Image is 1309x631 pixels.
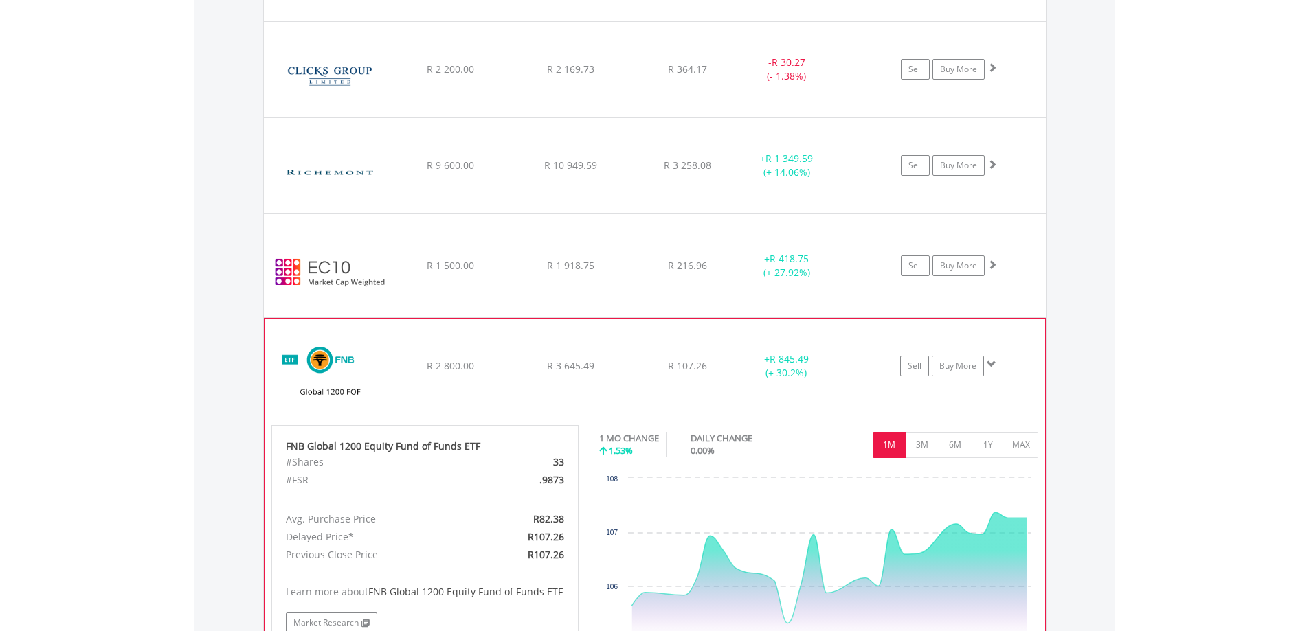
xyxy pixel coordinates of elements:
[873,432,906,458] button: 1M
[901,255,930,276] a: Sell
[475,453,574,471] div: 33
[271,336,390,409] img: EQU.ZA.FNBEQF.png
[770,252,809,265] span: R 418.75
[427,259,474,272] span: R 1 500.00
[772,56,805,69] span: R 30.27
[735,56,839,83] div: - (- 1.38%)
[276,528,475,546] div: Delayed Price*
[932,356,984,376] a: Buy More
[735,352,838,380] div: + (+ 30.2%)
[599,432,659,445] div: 1 MO CHANGE
[932,59,985,80] a: Buy More
[276,546,475,564] div: Previous Close Price
[606,583,618,590] text: 106
[901,155,930,176] a: Sell
[475,471,574,489] div: .9873
[691,432,801,445] div: DAILY CHANGE
[606,475,618,483] text: 108
[544,159,597,172] span: R 10 949.59
[691,444,715,457] span: 0.00%
[427,359,474,372] span: R 2 800.00
[932,255,985,276] a: Buy More
[271,135,389,209] img: EQU.ZA.CFR.png
[528,530,564,543] span: R107.26
[533,512,564,525] span: R82.38
[901,59,930,80] a: Sell
[271,39,389,113] img: EQU.ZA.CLS.png
[276,510,475,528] div: Avg. Purchase Price
[668,259,707,272] span: R 216.96
[735,252,839,279] div: + (+ 27.92%)
[427,62,474,76] span: R 2 200.00
[939,432,972,458] button: 6M
[606,529,618,536] text: 107
[286,585,565,599] div: Learn more about
[735,152,839,179] div: + (+ 14.06%)
[547,259,594,272] span: R 1 918.75
[427,159,474,172] span: R 9 600.00
[668,359,707,372] span: R 107.26
[276,471,475,489] div: #FSR
[906,432,939,458] button: 3M
[765,152,813,165] span: R 1 349.59
[932,155,985,176] a: Buy More
[286,439,565,453] div: FNB Global 1200 Equity Fund of Funds ETF
[368,585,563,598] span: FNB Global 1200 Equity Fund of Funds ETF
[547,359,594,372] span: R 3 645.49
[770,352,809,365] span: R 845.49
[271,231,389,314] img: EC10.EC.EC10.png
[900,356,929,376] a: Sell
[528,548,564,561] span: R107.26
[1005,432,1038,458] button: MAX
[276,453,475,471] div: #Shares
[972,432,1005,458] button: 1Y
[547,62,594,76] span: R 2 169.73
[664,159,711,172] span: R 3 258.08
[609,444,633,457] span: 1.53%
[668,62,707,76] span: R 364.17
